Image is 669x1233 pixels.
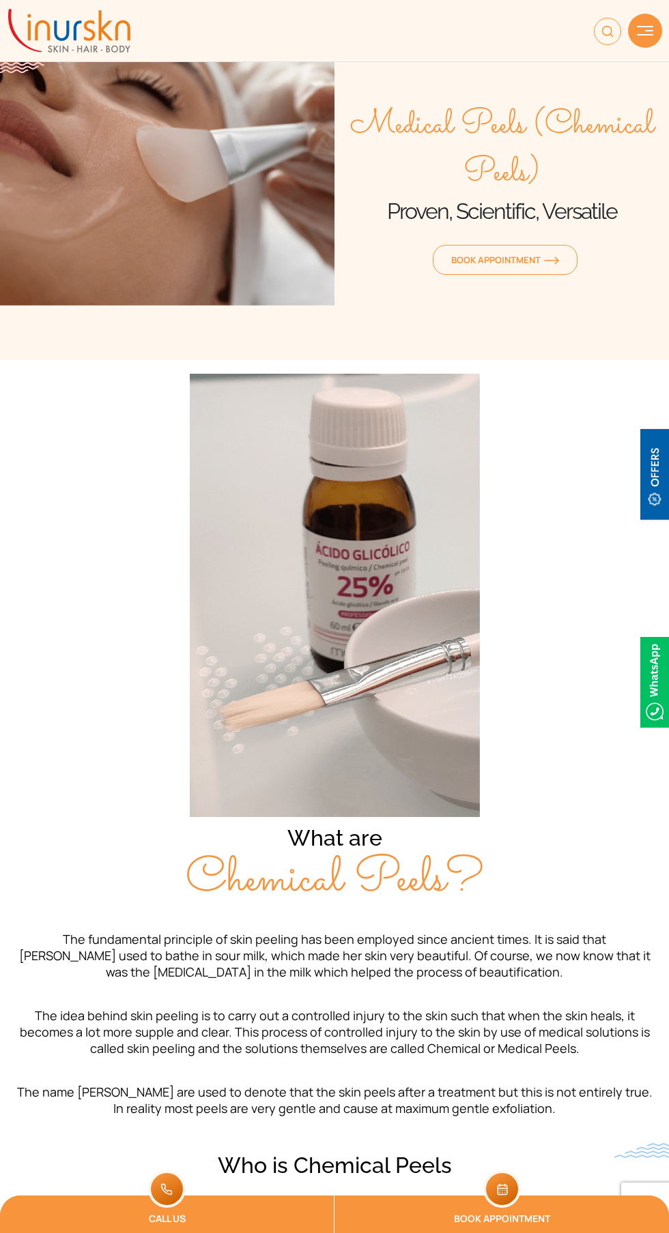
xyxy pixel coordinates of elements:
[594,18,621,45] img: searchiocn
[640,637,669,728] img: Whatsappicon
[14,817,655,904] div: What are
[8,9,130,53] img: inurskn-logo
[341,197,662,226] h1: Proven, Scientific, Versatile
[640,429,669,520] img: offerBt
[17,1084,653,1116] span: The name [PERSON_NAME] are used to denote that the skin peels after a treatment but this is not e...
[433,245,578,275] a: Book Appointmentorange-arrow
[637,26,653,35] img: hamLine.svg
[341,102,662,197] span: Medical Peels (Chemical Peels)
[334,1195,669,1233] a: Book Appointment
[19,931,651,980] span: The fundamental principle of skin peeling has been employed since ancient times. It is said that ...
[640,674,669,689] a: Whatsappicon
[20,1007,650,1056] span: The idea behind skin peeling is to carry out a controlled injury to the skin such that when the s...
[186,844,484,916] span: Chemical Peels?
[544,256,559,265] img: orange-arrow
[451,254,559,266] span: Book Appointment
[483,1170,521,1208] img: mobile-cal
[148,1170,186,1208] img: mobile-tel
[614,1143,669,1158] img: bluewave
